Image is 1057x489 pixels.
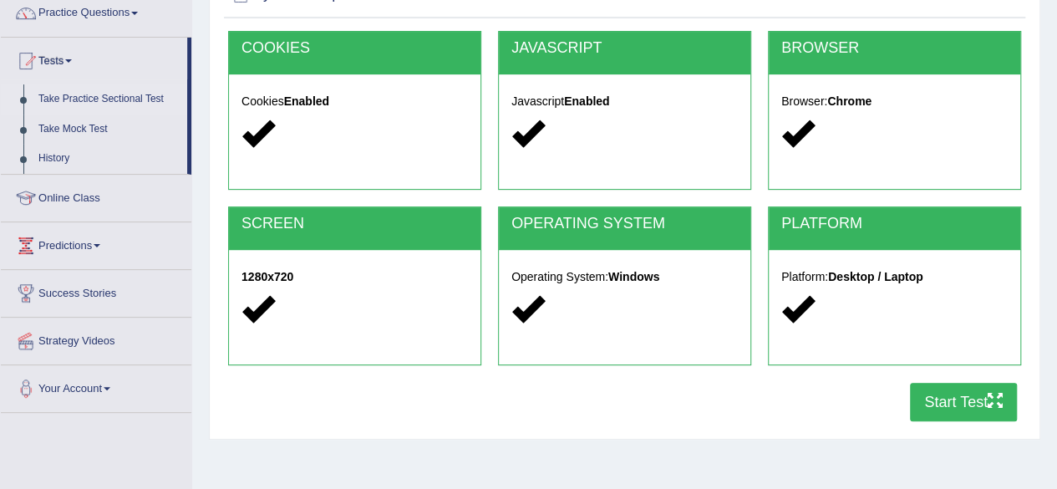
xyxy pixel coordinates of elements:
a: Take Practice Sectional Test [31,84,187,115]
h5: Platform: [781,271,1008,283]
a: Your Account [1,365,191,407]
strong: 1280x720 [241,270,293,283]
h5: Javascript [511,95,738,108]
h2: BROWSER [781,40,1008,57]
strong: Desktop / Laptop [828,270,923,283]
a: History [31,144,187,174]
strong: Enabled [284,94,329,108]
a: Predictions [1,222,191,264]
h2: SCREEN [241,216,468,232]
a: Tests [1,38,187,79]
h5: Browser: [781,95,1008,108]
h2: COOKIES [241,40,468,57]
strong: Chrome [827,94,872,108]
h5: Cookies [241,95,468,108]
a: Online Class [1,175,191,216]
button: Start Test [910,383,1017,421]
strong: Windows [608,270,659,283]
h5: Operating System: [511,271,738,283]
a: Strategy Videos [1,318,191,359]
a: Success Stories [1,270,191,312]
a: Take Mock Test [31,115,187,145]
strong: Enabled [564,94,609,108]
h2: JAVASCRIPT [511,40,738,57]
h2: OPERATING SYSTEM [511,216,738,232]
h2: PLATFORM [781,216,1008,232]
